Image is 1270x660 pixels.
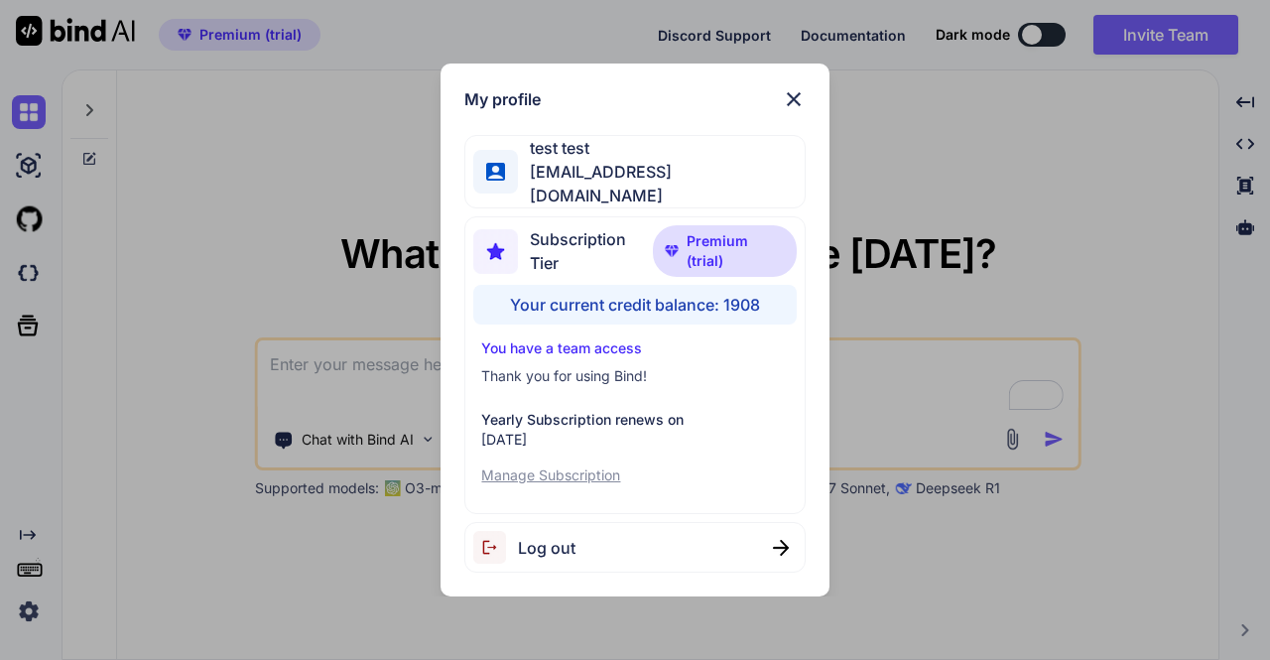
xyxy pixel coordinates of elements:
[481,366,788,386] p: Thank you for using Bind!
[481,465,788,485] p: Manage Subscription
[773,540,789,556] img: close
[473,531,518,564] img: logout
[518,160,804,207] span: [EMAIL_ADDRESS][DOMAIN_NAME]
[518,136,804,160] span: test test
[464,87,541,111] h1: My profile
[473,285,796,325] div: Your current credit balance: 1908
[486,163,505,182] img: profile
[481,430,788,450] p: [DATE]
[782,87,806,111] img: close
[665,245,679,257] img: premium
[518,536,575,560] span: Log out
[687,231,785,271] span: Premium (trial)
[473,229,518,274] img: subscription
[530,227,652,275] span: Subscription Tier
[481,410,788,430] p: Yearly Subscription renews on
[481,338,788,358] p: You have a team access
